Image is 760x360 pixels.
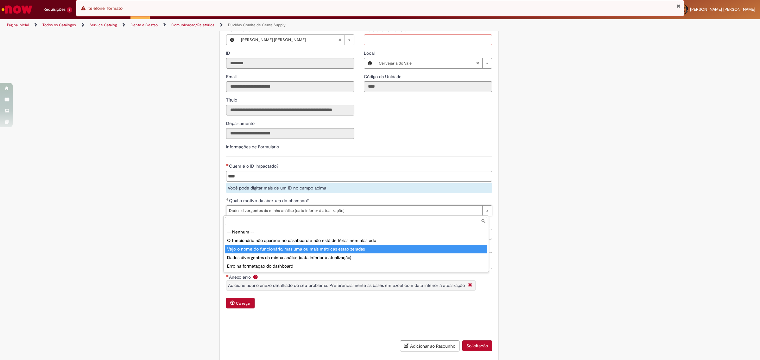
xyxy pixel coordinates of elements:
ul: Qual o motivo da abertura do chamado? [224,227,489,272]
div: Erro na formatação do dashboard [225,262,487,270]
div: Dados divergentes da minha análise (data inferior à atualização) [225,253,487,262]
div: -- Nenhum -- [225,228,487,236]
div: O funcionário não aparece no dashboard e não está de férias nem afastado [225,236,487,245]
div: Vejo o nome do funcionário, mas uma ou mais métricas estão zeradas [225,245,487,253]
